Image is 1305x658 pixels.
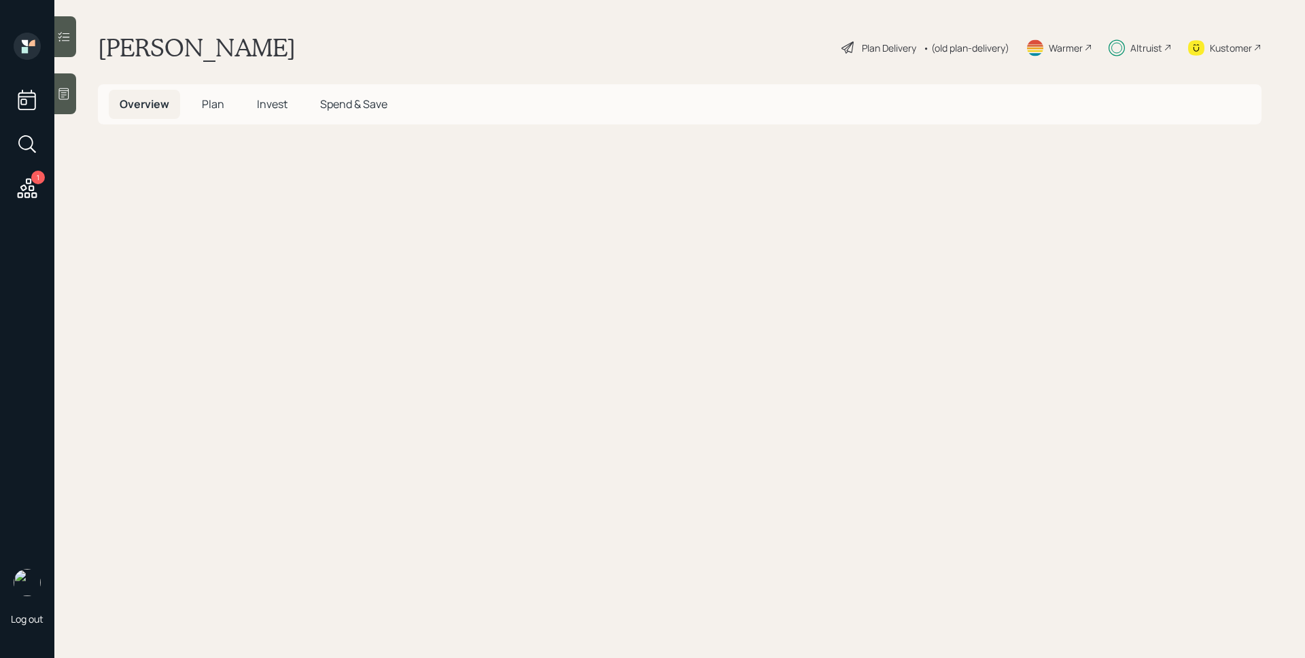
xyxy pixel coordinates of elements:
[1130,41,1162,55] div: Altruist
[1210,41,1252,55] div: Kustomer
[862,41,916,55] div: Plan Delivery
[31,171,45,184] div: 1
[1049,41,1083,55] div: Warmer
[257,97,288,111] span: Invest
[923,41,1009,55] div: • (old plan-delivery)
[320,97,387,111] span: Spend & Save
[11,612,43,625] div: Log out
[120,97,169,111] span: Overview
[14,569,41,596] img: james-distasi-headshot.png
[202,97,224,111] span: Plan
[98,33,296,63] h1: [PERSON_NAME]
